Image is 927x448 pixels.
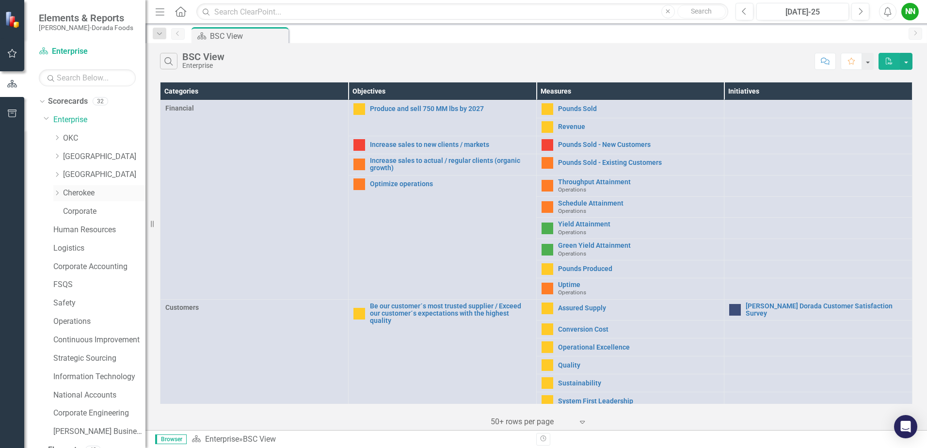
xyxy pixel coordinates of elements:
[542,323,553,335] img: Caution
[192,434,529,445] div: »
[542,263,553,275] img: Caution
[53,224,145,236] a: Human Resources
[558,159,719,166] a: Pounds Sold - Existing Customers
[53,261,145,272] a: Corporate Accounting
[746,303,907,318] a: [PERSON_NAME] Dorada Customer Satisfaction Survey
[756,3,849,20] button: [DATE]-25
[205,434,239,444] a: Enterprise
[353,139,365,151] img: Below Plan
[729,304,741,316] img: No Information
[558,250,586,257] span: Operations
[39,69,136,86] input: Search Below...
[691,7,712,15] span: Search
[901,3,919,20] button: NN
[63,151,145,162] a: [GEOGRAPHIC_DATA]
[542,121,553,133] img: Caution
[53,408,145,419] a: Corporate Engineering
[542,341,553,353] img: Caution
[558,265,719,272] a: Pounds Produced
[53,243,145,254] a: Logistics
[558,208,586,214] span: Operations
[542,201,553,213] img: Warning
[542,139,553,151] img: Below Plan
[210,30,286,42] div: BSC View
[542,180,553,192] img: Warning
[542,103,553,115] img: Caution
[353,308,365,320] img: Caution
[5,11,22,28] img: ClearPoint Strategy
[353,103,365,115] img: Caution
[48,96,88,107] a: Scorecards
[165,103,343,113] span: Financial
[558,398,719,405] a: System First Leadership
[542,359,553,371] img: Caution
[53,353,145,364] a: Strategic Sourcing
[63,133,145,144] a: OKC
[558,362,719,369] a: Quality
[243,434,276,444] div: BSC View
[353,159,365,170] img: Warning
[196,3,728,20] input: Search ClearPoint...
[542,303,553,314] img: Caution
[63,206,145,217] a: Corporate
[542,377,553,389] img: Caution
[353,178,365,190] img: Warning
[182,51,224,62] div: BSC View
[370,157,531,172] a: Increase sales to actual / regular clients (organic growth)
[558,380,719,387] a: Sustainability
[558,289,586,296] span: Operations
[542,157,553,169] img: Warning
[558,229,586,236] span: Operations
[53,335,145,346] a: Continuous Improvement
[542,395,553,407] img: Caution
[542,283,553,294] img: Warning
[53,114,145,126] a: Enterprise
[558,242,719,249] a: Green Yield Attainment
[894,415,917,438] div: Open Intercom Messenger
[558,304,719,312] a: Assured Supply
[558,200,719,207] a: Schedule Attainment
[558,123,719,130] a: Revenue
[558,141,719,148] a: Pounds Sold - New Customers
[63,188,145,199] a: Cherokee
[53,279,145,290] a: FSQS
[39,46,136,57] a: Enterprise
[558,186,586,193] span: Operations
[370,141,531,148] a: Increase sales to new clients / markets
[53,298,145,309] a: Safety
[558,326,719,333] a: Conversion Cost
[370,105,531,112] a: Produce and sell 750 MM lbs by 2027
[182,62,224,69] div: Enterprise
[558,344,719,351] a: Operational Excellence
[542,244,553,256] img: Above Target
[370,180,531,188] a: Optimize operations
[558,281,719,288] a: Uptime
[39,24,133,32] small: [PERSON_NAME]-Dorada Foods
[53,371,145,383] a: Information Technology
[63,169,145,180] a: [GEOGRAPHIC_DATA]
[53,316,145,327] a: Operations
[542,223,553,234] img: Above Target
[558,178,719,186] a: Throughput Attainment
[677,5,726,18] button: Search
[53,426,145,437] a: [PERSON_NAME] Business Unit
[39,12,133,24] span: Elements & Reports
[760,6,846,18] div: [DATE]-25
[93,97,108,106] div: 32
[155,434,187,444] span: Browser
[165,303,343,312] span: Customers
[370,303,531,325] a: Be our customer´s most trusted supplier / Exceed our customer´s expectations with the highest qua...
[558,221,719,228] a: Yield Attainment
[53,390,145,401] a: National Accounts
[558,105,719,112] a: Pounds Sold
